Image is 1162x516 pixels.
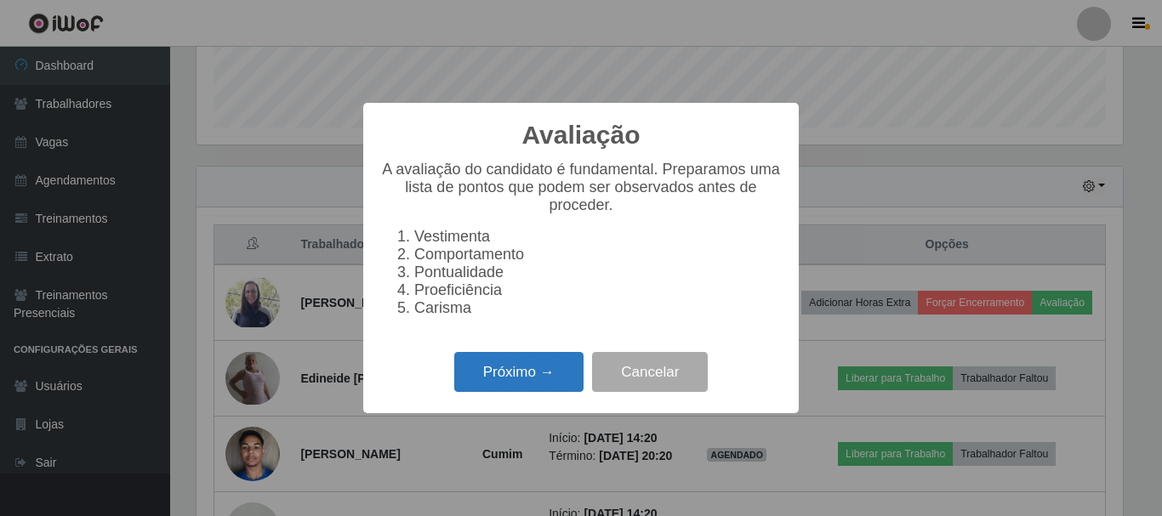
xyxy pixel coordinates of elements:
[380,161,782,214] p: A avaliação do candidato é fundamental. Preparamos uma lista de pontos que podem ser observados a...
[414,281,782,299] li: Proeficiência
[414,299,782,317] li: Carisma
[592,352,708,392] button: Cancelar
[414,264,782,281] li: Pontualidade
[414,246,782,264] li: Comportamento
[414,228,782,246] li: Vestimenta
[522,120,641,150] h2: Avaliação
[454,352,584,392] button: Próximo →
